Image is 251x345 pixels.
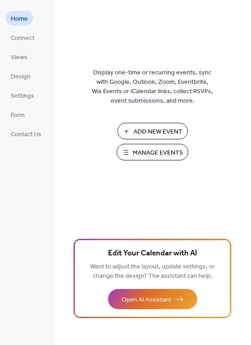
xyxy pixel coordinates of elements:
span: Want to adjust the layout, update settings, or change the design? The assistant can help. [90,261,215,282]
button: Add New Event [117,123,188,139]
span: Contact Us [11,130,41,139]
button: Open AI Assistant [108,289,197,309]
a: Home [5,11,33,26]
span: Open AI Assistant [121,295,171,305]
a: Settings [5,88,39,103]
span: Add New Event [134,127,182,137]
button: Manage Events [117,144,188,160]
span: Edit Your Calendar with AI [108,247,197,260]
a: Design [5,69,36,83]
span: Design [11,72,30,82]
span: Home [11,14,28,24]
span: Display one-time or recurring events, sync with Google, Outlook, Zoom, Eventbrite, Wix Events or ... [92,68,213,106]
span: Manage Events [133,148,183,158]
span: Form [11,111,25,120]
a: Connect [5,30,40,45]
span: Views [11,53,27,62]
a: Form [5,107,30,122]
span: Connect [11,34,35,43]
a: Contact Us [5,126,47,141]
span: Settings [11,91,34,101]
a: Views [5,49,33,64]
